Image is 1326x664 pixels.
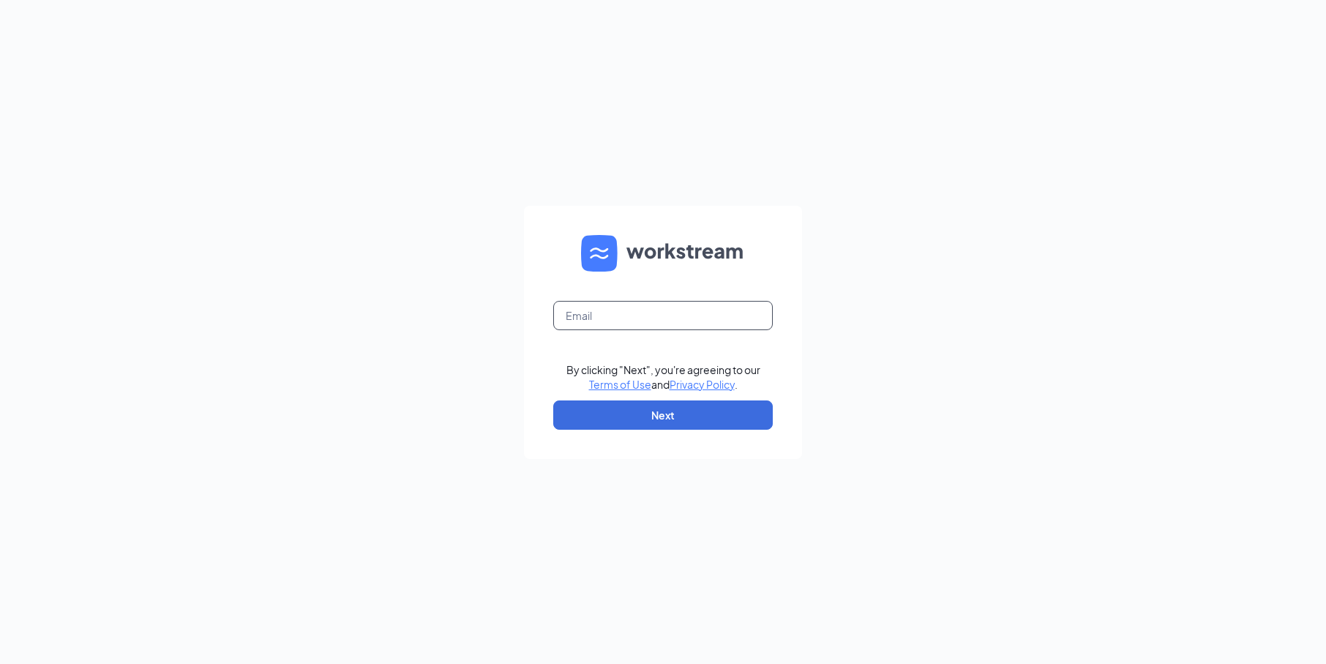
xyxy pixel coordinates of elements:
[553,400,773,430] button: Next
[589,378,651,391] a: Terms of Use
[566,362,760,392] div: By clicking "Next", you're agreeing to our and .
[581,235,745,272] img: WS logo and Workstream text
[670,378,735,391] a: Privacy Policy
[553,301,773,330] input: Email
